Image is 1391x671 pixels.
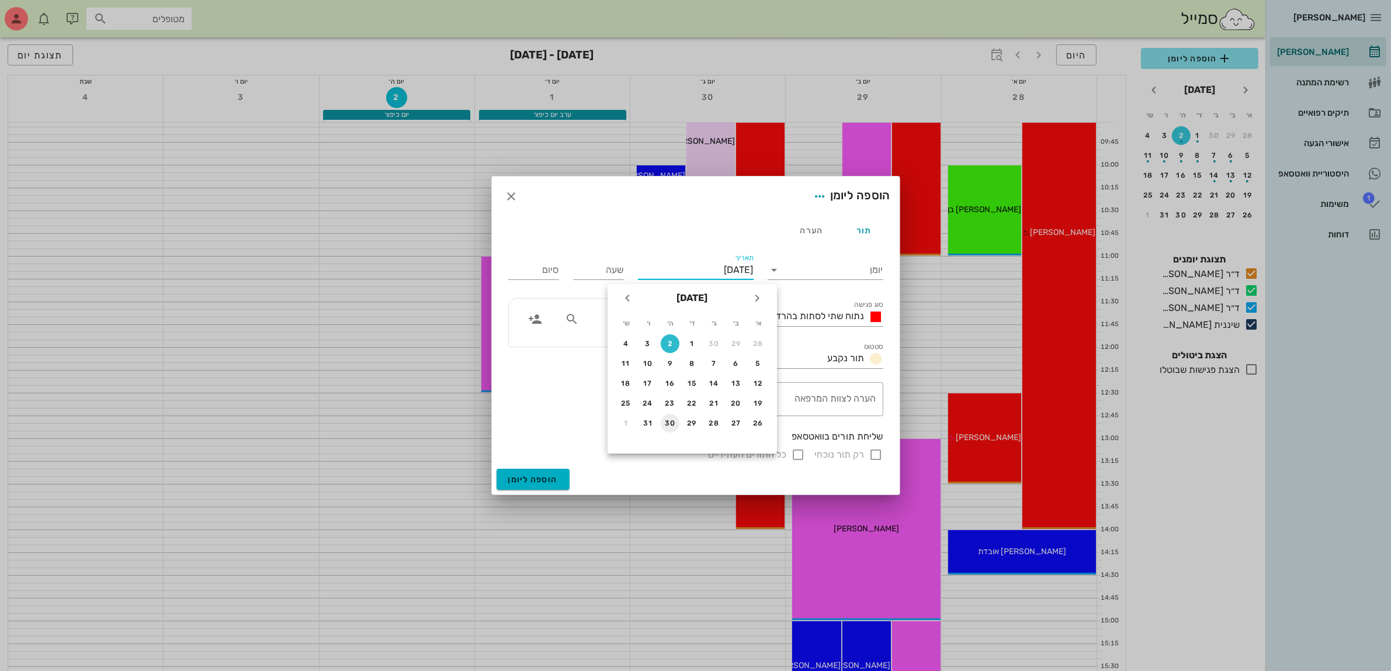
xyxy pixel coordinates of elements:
[727,340,745,348] div: 29
[727,419,745,427] div: 27
[864,343,883,351] label: סטטוס
[497,469,570,490] button: הוספה ליומן
[639,340,658,348] div: 3
[727,374,745,393] button: 13
[735,254,754,262] label: תאריך
[683,340,702,348] div: 1
[705,379,724,388] div: 14
[661,359,679,368] div: 9
[617,340,636,348] div: 4
[661,354,679,373] button: 9
[705,354,724,373] button: 7
[749,354,768,373] button: 5
[705,359,724,368] div: 7
[661,334,679,353] button: 2
[727,359,745,368] div: 6
[617,399,636,407] div: 25
[703,350,883,368] div: סטטוסתור נקבע
[661,374,679,393] button: 16
[749,340,768,348] div: 28
[661,379,679,388] div: 16
[508,430,883,443] div: שליחת תורים בוואטסאפ
[749,399,768,407] div: 19
[639,359,658,368] div: 10
[639,374,658,393] button: 17
[785,216,838,244] div: הערה
[683,379,702,388] div: 15
[661,394,679,413] button: 23
[661,414,679,433] button: 30
[672,286,713,310] button: [DATE]
[617,419,636,427] div: 1
[727,354,745,373] button: 6
[854,300,883,309] label: סוג פגישה
[749,334,768,353] button: 28
[749,359,768,368] div: 5
[683,419,702,427] div: 29
[661,399,679,407] div: 23
[727,414,745,433] button: 27
[683,359,702,368] div: 8
[682,313,703,333] th: ד׳
[639,354,658,373] button: 10
[617,334,636,353] button: 4
[508,475,558,485] span: הוספה ליומן
[639,394,658,413] button: 24
[741,310,865,321] span: נתוח שתי לסתות בהרדמה מלאה
[727,379,745,388] div: 13
[616,313,637,333] th: ש׳
[828,352,865,364] span: תור נקבע
[617,379,636,388] div: 18
[705,399,724,407] div: 21
[660,313,681,333] th: ה׳
[683,399,702,407] div: 22
[727,399,745,407] div: 20
[749,379,768,388] div: 12
[749,394,768,413] button: 19
[768,261,883,279] div: יומן
[747,288,768,309] button: חודש שעבר
[617,288,638,309] button: חודש הבא
[705,419,724,427] div: 28
[617,359,636,368] div: 11
[838,216,890,244] div: תור
[617,414,636,433] button: 1
[639,399,658,407] div: 24
[748,313,769,333] th: א׳
[639,419,658,427] div: 31
[727,334,745,353] button: 29
[749,414,768,433] button: 26
[704,313,725,333] th: ג׳
[726,313,747,333] th: ב׳
[661,419,679,427] div: 30
[705,414,724,433] button: 28
[683,354,702,373] button: 8
[809,186,890,207] div: הוספה ליומן
[639,379,658,388] div: 17
[617,394,636,413] button: 25
[683,334,702,353] button: 1
[705,340,724,348] div: 30
[705,394,724,413] button: 21
[749,419,768,427] div: 26
[683,414,702,433] button: 29
[705,334,724,353] button: 30
[639,334,658,353] button: 3
[617,354,636,373] button: 11
[727,394,745,413] button: 20
[639,414,658,433] button: 31
[661,340,679,348] div: 2
[749,374,768,393] button: 12
[683,394,702,413] button: 22
[638,313,659,333] th: ו׳
[617,374,636,393] button: 18
[683,374,702,393] button: 15
[705,374,724,393] button: 14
